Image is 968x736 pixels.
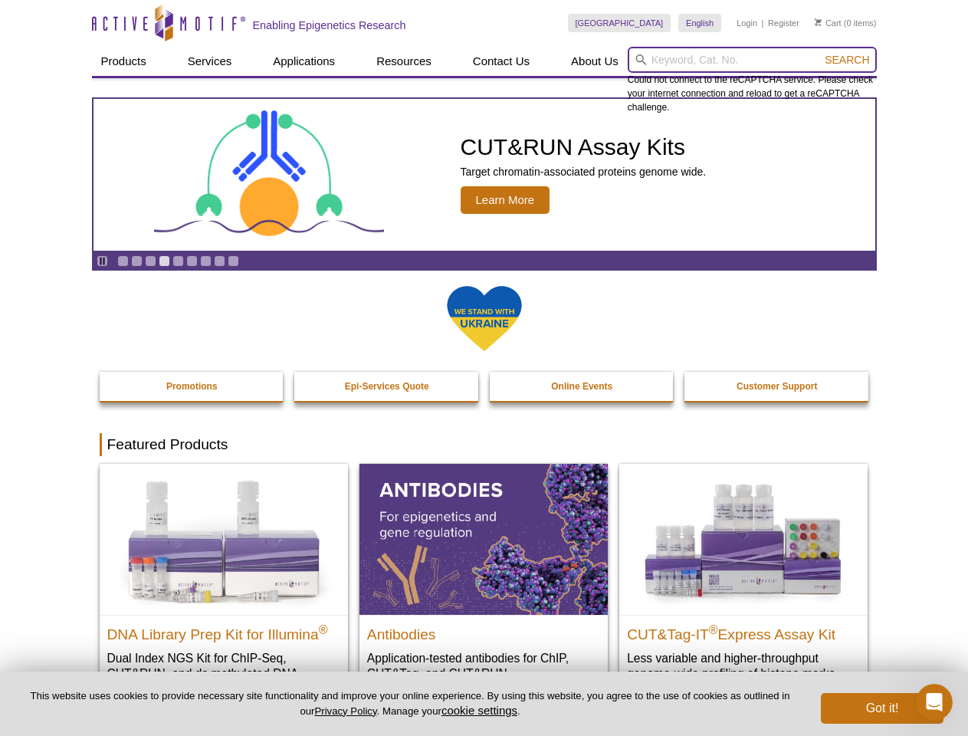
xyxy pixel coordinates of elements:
[319,623,328,636] sup: ®
[294,372,480,401] a: Epi-Services Quote
[737,18,757,28] a: Login
[815,18,822,26] img: Your Cart
[568,14,671,32] a: [GEOGRAPHIC_DATA]
[200,255,212,267] a: Go to slide 7
[820,53,874,67] button: Search
[186,255,198,267] a: Go to slide 6
[367,619,600,642] h2: Antibodies
[179,47,241,76] a: Services
[441,704,517,717] button: cookie settings
[172,255,184,267] a: Go to slide 5
[562,47,628,76] a: About Us
[461,136,707,159] h2: CUT&RUN Assay Kits
[737,381,817,392] strong: Customer Support
[709,623,718,636] sup: ®
[628,47,877,114] div: Could not connect to the reCAPTCHA service. Please check your internet connection and reload to g...
[345,381,429,392] strong: Epi-Services Quote
[619,464,868,696] a: CUT&Tag-IT® Express Assay Kit CUT&Tag-IT®Express Assay Kit Less variable and higher-throughput ge...
[461,186,550,214] span: Learn More
[815,14,877,32] li: (0 items)
[628,47,877,73] input: Keyword, Cat. No.
[159,255,170,267] a: Go to slide 4
[815,18,842,28] a: Cart
[627,650,860,682] p: Less variable and higher-throughput genome-wide profiling of histone marks​.
[367,650,600,682] p: Application-tested antibodies for ChIP, CUT&Tag, and CUT&RUN.
[314,705,376,717] a: Privacy Policy
[678,14,721,32] a: English
[446,284,523,353] img: We Stand With Ukraine
[490,372,675,401] a: Online Events
[97,255,108,267] a: Toggle autoplay
[100,372,285,401] a: Promotions
[825,54,869,66] span: Search
[768,18,799,28] a: Register
[253,18,406,32] h2: Enabling Epigenetics Research
[100,464,348,614] img: DNA Library Prep Kit for Illumina
[367,47,441,76] a: Resources
[461,165,707,179] p: Target chromatin-associated proteins genome wide.
[916,684,953,721] iframe: Intercom live chat
[94,99,875,251] a: CUT&RUN Assay Kits CUT&RUN Assay Kits Target chromatin-associated proteins genome wide. Learn More
[107,619,340,642] h2: DNA Library Prep Kit for Illumina
[100,464,348,711] a: DNA Library Prep Kit for Illumina DNA Library Prep Kit for Illumina® Dual Index NGS Kit for ChIP-...
[92,47,156,76] a: Products
[551,381,612,392] strong: Online Events
[762,14,764,32] li: |
[359,464,608,614] img: All Antibodies
[264,47,344,76] a: Applications
[684,372,870,401] a: Customer Support
[25,689,796,718] p: This website uses cookies to provide necessary site functionality and improve your online experie...
[100,433,869,456] h2: Featured Products
[131,255,143,267] a: Go to slide 2
[619,464,868,614] img: CUT&Tag-IT® Express Assay Kit
[821,693,943,724] button: Got it!
[117,255,129,267] a: Go to slide 1
[166,381,218,392] strong: Promotions
[154,105,384,245] img: CUT&RUN Assay Kits
[228,255,239,267] a: Go to slide 9
[145,255,156,267] a: Go to slide 3
[107,650,340,697] p: Dual Index NGS Kit for ChIP-Seq, CUT&RUN, and ds methylated DNA assays.
[359,464,608,696] a: All Antibodies Antibodies Application-tested antibodies for ChIP, CUT&Tag, and CUT&RUN.
[214,255,225,267] a: Go to slide 8
[464,47,539,76] a: Contact Us
[94,99,875,251] article: CUT&RUN Assay Kits
[627,619,860,642] h2: CUT&Tag-IT Express Assay Kit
